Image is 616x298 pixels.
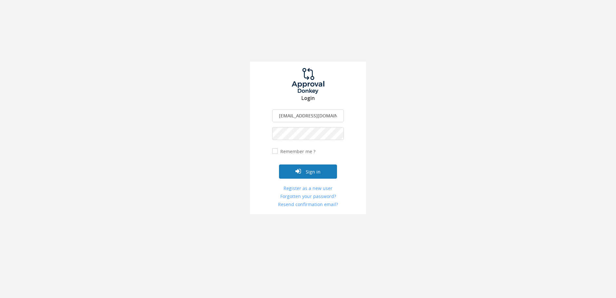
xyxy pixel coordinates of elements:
[272,109,344,122] input: Enter your Email
[279,164,337,179] button: Sign in
[272,201,344,208] a: Resend confirmation email?
[284,68,332,94] img: logo.png
[272,185,344,192] a: Register as a new user
[279,148,315,155] label: Remember me ?
[272,193,344,200] a: Forgotten your password?
[250,95,366,101] h3: Login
